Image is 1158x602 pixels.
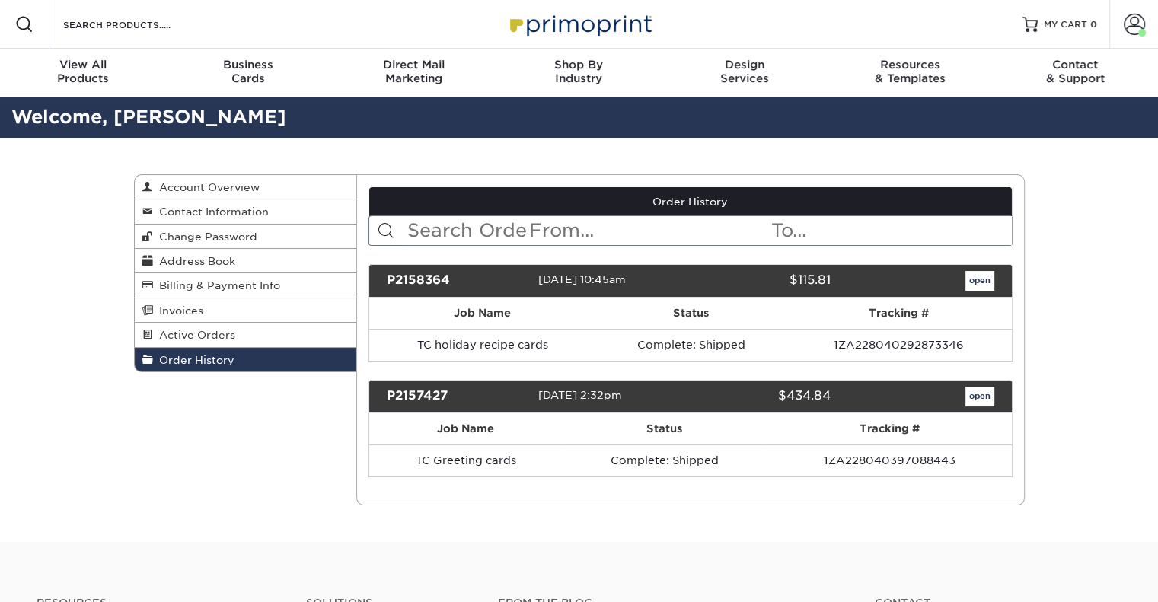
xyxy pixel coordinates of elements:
[1090,19,1097,30] span: 0
[135,348,357,371] a: Order History
[662,49,827,97] a: DesignServices
[662,58,827,72] span: Design
[538,273,626,285] span: [DATE] 10:45am
[562,413,767,444] th: Status
[135,175,357,199] a: Account Overview
[595,298,786,329] th: Status
[135,273,357,298] a: Billing & Payment Info
[153,231,257,243] span: Change Password
[135,298,357,323] a: Invoices
[375,387,538,406] div: P2157427
[153,304,203,317] span: Invoices
[165,58,330,85] div: Cards
[153,255,235,267] span: Address Book
[165,58,330,72] span: Business
[786,298,1012,329] th: Tracking #
[993,58,1158,72] span: Contact
[406,216,528,245] input: Search Orders...
[135,199,357,224] a: Contact Information
[331,49,496,97] a: Direct MailMarketing
[496,49,662,97] a: Shop ByIndustry
[375,271,538,291] div: P2158364
[135,323,357,347] a: Active Orders
[369,329,595,361] td: TC holiday recipe cards
[331,58,496,85] div: Marketing
[786,329,1012,361] td: 1ZA228040292873346
[827,58,992,72] span: Resources
[993,58,1158,85] div: & Support
[595,329,786,361] td: Complete: Shipped
[827,49,992,97] a: Resources& Templates
[496,58,662,85] div: Industry
[135,225,357,249] a: Change Password
[496,58,662,72] span: Shop By
[767,444,1011,476] td: 1ZA228040397088443
[827,58,992,85] div: & Templates
[369,444,562,476] td: TC Greeting cards
[770,216,1012,245] input: To...
[153,329,235,341] span: Active Orders
[993,49,1158,97] a: Contact& Support
[153,354,234,366] span: Order History
[331,58,496,72] span: Direct Mail
[528,216,770,245] input: From...
[62,15,210,33] input: SEARCH PRODUCTS.....
[965,271,994,291] a: open
[369,187,1012,216] a: Order History
[135,249,357,273] a: Address Book
[538,389,622,401] span: [DATE] 2:32pm
[965,387,994,406] a: open
[679,387,842,406] div: $434.84
[767,413,1011,444] th: Tracking #
[679,271,842,291] div: $115.81
[369,298,595,329] th: Job Name
[153,279,280,291] span: Billing & Payment Info
[562,444,767,476] td: Complete: Shipped
[503,8,656,40] img: Primoprint
[153,181,260,193] span: Account Overview
[1044,18,1087,31] span: MY CART
[153,205,269,218] span: Contact Information
[165,49,330,97] a: BusinessCards
[662,58,827,85] div: Services
[369,413,562,444] th: Job Name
